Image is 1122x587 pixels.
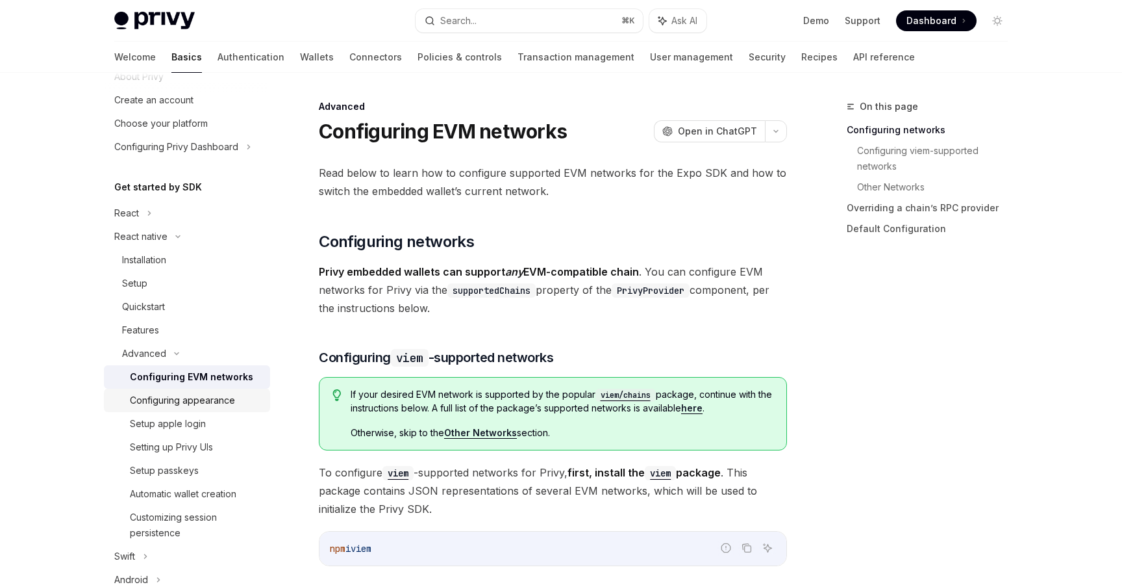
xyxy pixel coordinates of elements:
a: Create an account [104,88,270,112]
div: Create an account [114,92,193,108]
a: Welcome [114,42,156,73]
a: Overriding a chain’s RPC provider [847,198,1018,218]
a: API reference [853,42,915,73]
div: Quickstart [122,299,165,315]
a: Other Networks [857,177,1018,198]
button: Search...⌘K [416,9,643,33]
h5: Get started by SDK [114,179,202,195]
div: Configuring EVM networks [130,369,253,385]
span: If your desired EVM network is supported by the popular package, continue with the instructions b... [351,388,773,415]
code: viem [391,349,429,367]
div: Customizing session persistence [130,510,262,541]
div: Setup passkeys [130,463,199,478]
span: Dashboard [906,14,956,27]
strong: Privy embedded wallets can support EVM-compatible chain [319,265,639,278]
a: viem/chains [595,389,656,400]
div: React [114,205,139,221]
a: Connectors [349,42,402,73]
code: PrivyProvider [612,283,690,298]
a: Basics [171,42,202,73]
a: Setup apple login [104,412,270,436]
a: viem [645,466,676,479]
a: Security [749,42,786,73]
span: ⌘ K [621,16,635,26]
img: light logo [114,12,195,30]
button: Copy the contents from the code block [738,540,755,556]
div: Choose your platform [114,116,208,131]
div: Setup apple login [130,416,206,432]
button: Toggle dark mode [987,10,1008,31]
div: Swift [114,549,135,564]
a: Setting up Privy UIs [104,436,270,459]
span: Configuring networks [319,231,474,252]
a: Configuring EVM networks [104,365,270,389]
a: Wallets [300,42,334,73]
strong: first, install the package [567,466,721,479]
svg: Tip [332,389,342,401]
span: . You can configure EVM networks for Privy via the property of the component, per the instruction... [319,263,787,317]
span: npm [330,543,345,554]
div: Configuring appearance [130,393,235,408]
span: Configuring -supported networks [319,348,553,367]
div: Features [122,322,159,338]
span: Open in ChatGPT [678,125,757,138]
a: Setup passkeys [104,459,270,482]
a: Configuring networks [847,120,1018,140]
div: Setup [122,276,147,291]
div: React native [114,229,168,244]
span: To configure -supported networks for Privy, . This package contains JSON representations of sever... [319,463,787,518]
a: Dashboard [896,10,977,31]
button: Report incorrect code [717,540,734,556]
a: Default Configuration [847,218,1018,239]
span: Read below to learn how to configure supported EVM networks for the Expo SDK and how to switch th... [319,164,787,200]
span: Ask AI [671,14,697,27]
a: Recipes [801,42,838,73]
a: Demo [803,14,829,27]
a: Support [845,14,880,27]
em: any [505,265,523,278]
div: Setting up Privy UIs [130,439,213,455]
div: Installation [122,252,166,268]
a: Choose your platform [104,112,270,135]
div: Automatic wallet creation [130,486,236,502]
div: Advanced [319,100,787,113]
button: Ask AI [759,540,776,556]
a: Configuring viem-supported networks [857,140,1018,177]
code: viem/chains [595,389,656,402]
div: Advanced [122,346,166,361]
a: viem [382,466,414,479]
a: Customizing session persistence [104,506,270,545]
a: Other Networks [444,427,517,439]
div: Configuring Privy Dashboard [114,139,238,155]
span: viem [351,543,371,554]
a: User management [650,42,733,73]
code: supportedChains [447,283,536,298]
h1: Configuring EVM networks [319,120,567,143]
code: viem [382,466,414,480]
a: Automatic wallet creation [104,482,270,506]
a: Transaction management [517,42,634,73]
a: Policies & controls [418,42,502,73]
span: On this page [860,99,918,114]
a: here [681,402,703,414]
a: Features [104,319,270,342]
span: Otherwise, skip to the section. [351,426,773,439]
a: Configuring appearance [104,389,270,412]
span: i [345,543,351,554]
a: Setup [104,272,270,295]
a: Authentication [218,42,284,73]
a: Installation [104,248,270,272]
code: viem [645,466,676,480]
div: Search... [440,13,477,29]
a: Quickstart [104,295,270,319]
button: Open in ChatGPT [654,120,765,142]
button: Ask AI [649,9,706,33]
